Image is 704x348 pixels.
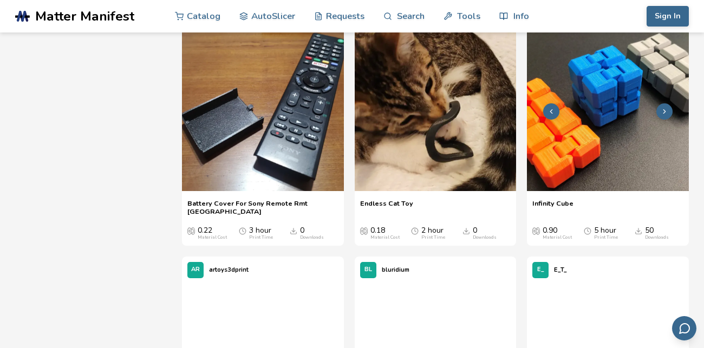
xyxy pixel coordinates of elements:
[300,235,324,240] div: Downloads
[187,226,195,235] span: Average Cost
[421,235,445,240] div: Print Time
[672,316,696,340] button: Send feedback via email
[647,6,689,27] button: Sign In
[382,264,409,275] p: bluridium
[635,226,642,235] span: Downloads
[198,235,227,240] div: Material Cost
[462,226,470,235] span: Downloads
[360,226,368,235] span: Average Cost
[594,235,618,240] div: Print Time
[209,264,249,275] p: artoys3dprint
[290,226,297,235] span: Downloads
[360,199,413,215] a: Endless Cat Toy
[370,226,400,240] div: 0.18
[543,226,572,240] div: 0.90
[532,199,573,215] a: Infinity Cube
[370,235,400,240] div: Material Cost
[421,226,445,240] div: 2 hour
[594,226,618,240] div: 5 hour
[554,264,567,275] p: E_T_
[300,226,324,240] div: 0
[249,226,273,240] div: 3 hour
[187,199,338,215] a: Battery Cover For Sony Remote Rmt [GEOGRAPHIC_DATA]
[645,235,669,240] div: Downloads
[537,266,544,273] span: E_
[411,226,419,235] span: Average Print Time
[249,235,273,240] div: Print Time
[473,235,497,240] div: Downloads
[532,226,540,235] span: Average Cost
[584,226,591,235] span: Average Print Time
[191,266,200,273] span: AR
[645,226,669,240] div: 50
[35,9,134,24] span: Matter Manifest
[239,226,246,235] span: Average Print Time
[473,226,497,240] div: 0
[543,235,572,240] div: Material Cost
[364,266,372,273] span: BL
[198,226,227,240] div: 0.22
